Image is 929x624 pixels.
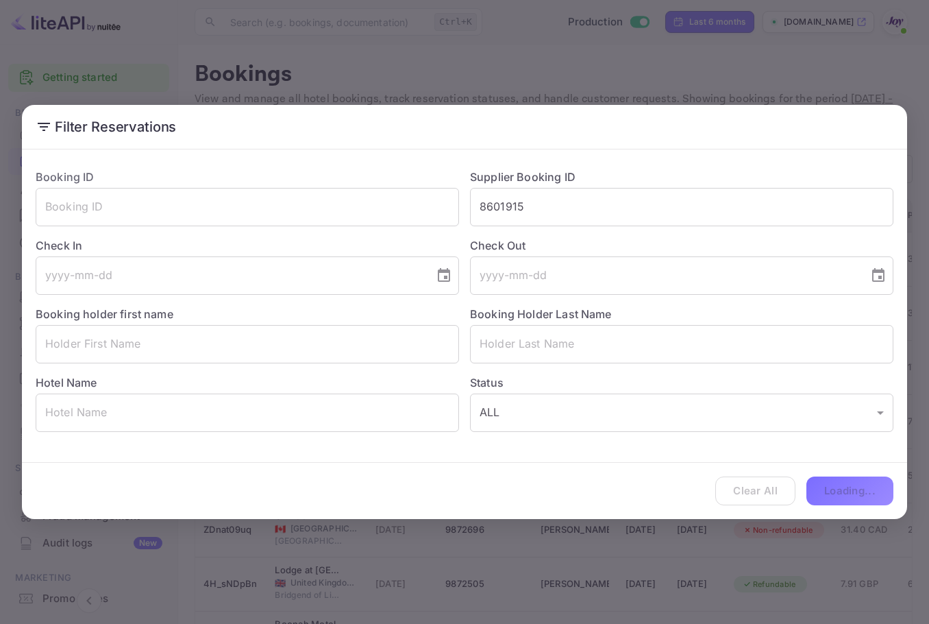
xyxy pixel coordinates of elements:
h2: Filter Reservations [22,105,907,149]
label: Supplier Booking ID [470,170,575,184]
label: Check In [36,237,459,254]
label: Booking ID [36,170,95,184]
label: Booking Holder Last Name [470,307,612,321]
input: Holder Last Name [470,325,893,363]
label: Check Out [470,237,893,254]
input: Hotel Name [36,394,459,432]
input: Booking ID [36,188,459,226]
label: Status [470,374,893,391]
label: Booking holder first name [36,307,173,321]
button: Choose date [430,262,458,289]
div: ALL [470,394,893,432]
input: yyyy-mm-dd [470,256,859,295]
input: Supplier Booking ID [470,188,893,226]
input: yyyy-mm-dd [36,256,425,295]
button: Choose date [865,262,892,289]
input: Holder First Name [36,325,459,363]
label: Hotel Name [36,376,97,389]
